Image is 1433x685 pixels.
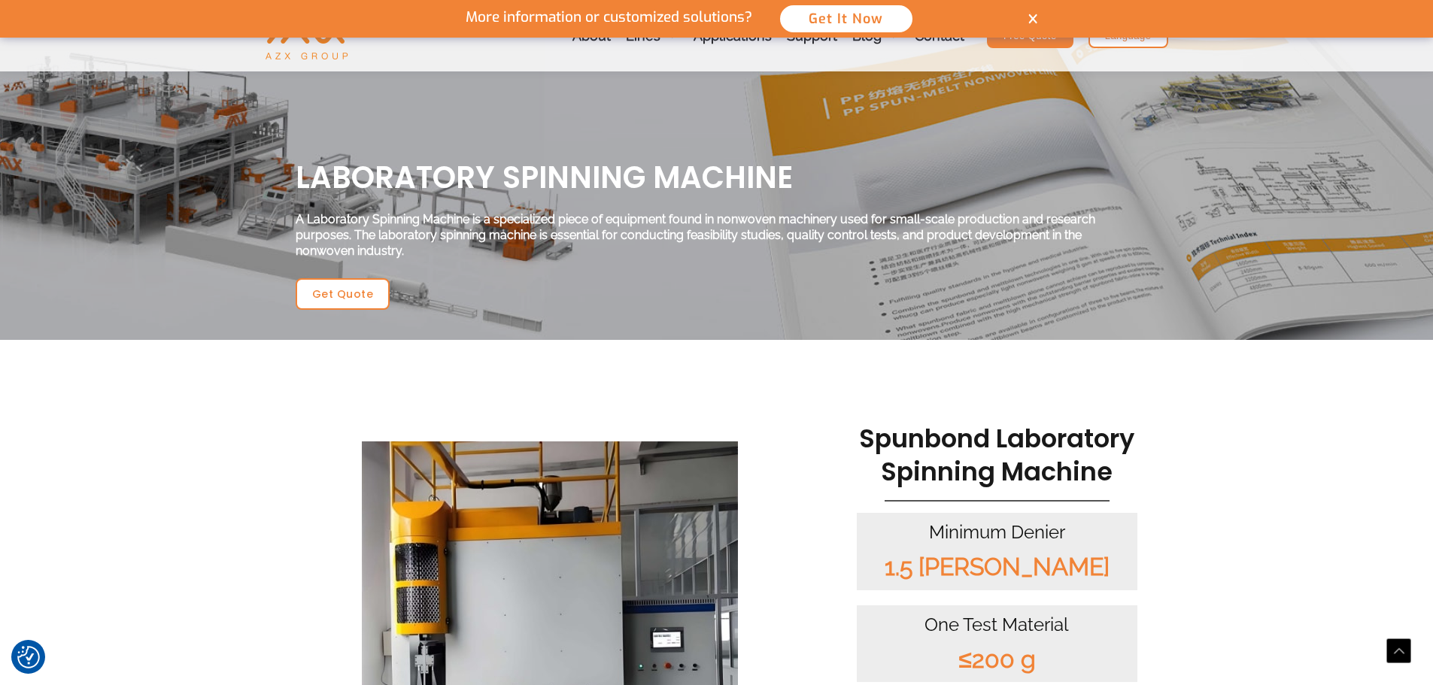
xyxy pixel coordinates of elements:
p: A Laboratory Spinning Machine is a specialized piece of equipment found in nonwoven machinery use... [296,212,1138,259]
div: One Test Material [864,613,1131,636]
h2: Spunbond Laboratory Spinning Machine [857,423,1138,488]
h2: Laboratory Spinning Machine [296,158,1138,197]
p: More information or customized solutions? [453,9,765,26]
a: AZX Nonwoven Machine [266,28,356,42]
div: 1.5 [PERSON_NAME] [864,551,1131,583]
button: Get It Now [779,4,914,34]
div: ≤200 g [864,644,1131,675]
div: Minimum Denier [864,520,1131,544]
span: Get Quote [312,289,374,299]
a: Language [1088,23,1168,48]
img: Revisit consent button [17,646,40,668]
a: Get Quote [296,278,390,310]
button: Consent Preferences [17,646,40,668]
